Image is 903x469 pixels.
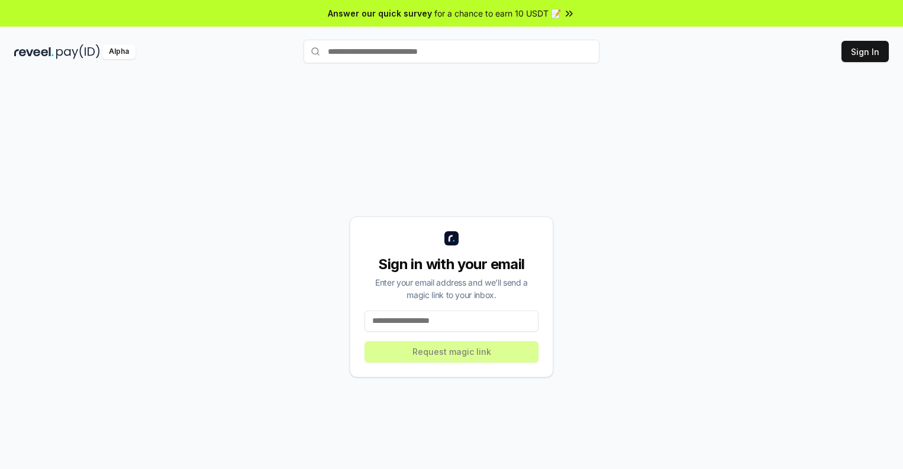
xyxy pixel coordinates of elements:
[102,44,136,59] div: Alpha
[365,276,538,301] div: Enter your email address and we’ll send a magic link to your inbox.
[328,7,432,20] span: Answer our quick survey
[14,44,54,59] img: reveel_dark
[841,41,889,62] button: Sign In
[444,231,459,245] img: logo_small
[365,255,538,274] div: Sign in with your email
[56,44,100,59] img: pay_id
[434,7,561,20] span: for a chance to earn 10 USDT 📝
